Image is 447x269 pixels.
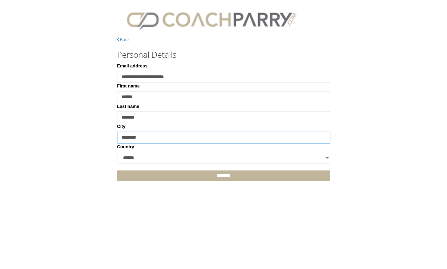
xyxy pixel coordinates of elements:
h3: Personal Details [117,50,330,59]
label: City [117,123,126,130]
label: Email address [117,63,148,69]
label: First name [117,83,140,90]
a: Back [117,37,130,42]
img: CPlogo.png [117,7,306,33]
label: Country [117,143,134,150]
label: Last name [117,103,139,110]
